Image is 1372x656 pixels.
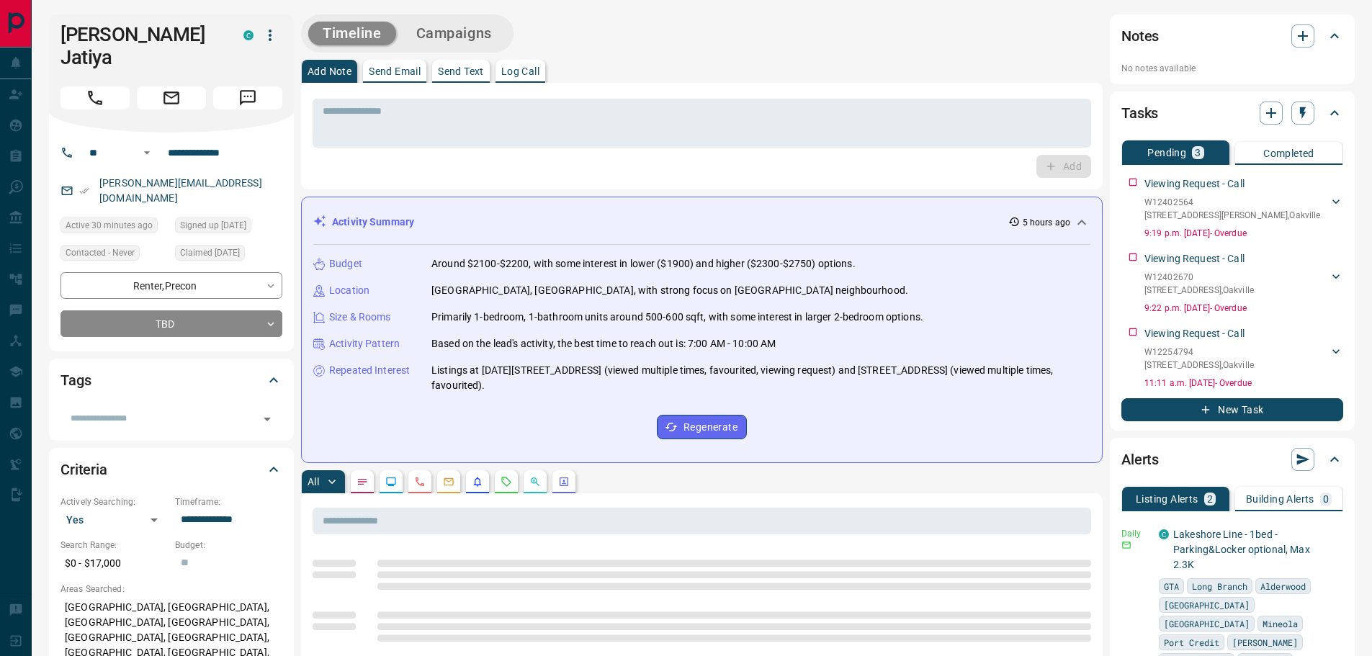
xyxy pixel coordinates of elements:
[1144,326,1245,341] p: Viewing Request - Call
[60,23,222,69] h1: [PERSON_NAME] Jatiya
[1195,148,1201,158] p: 3
[1121,540,1131,550] svg: Email
[402,22,506,45] button: Campaigns
[329,256,362,271] p: Budget
[308,66,351,76] p: Add Note
[329,283,369,298] p: Location
[60,583,282,596] p: Areas Searched:
[1144,343,1343,374] div: W12254794[STREET_ADDRESS],Oakville
[60,539,168,552] p: Search Range:
[1121,442,1343,477] div: Alerts
[1144,302,1343,315] p: 9:22 p.m. [DATE] - Overdue
[1121,527,1150,540] p: Daily
[501,476,512,487] svg: Requests
[60,495,168,508] p: Actively Searching:
[99,177,262,204] a: [PERSON_NAME][EMAIL_ADDRESS][DOMAIN_NAME]
[1173,529,1310,570] a: Lakeshore Line - 1bed - Parking&Locker optional, Max 2.3K
[1144,196,1320,209] p: W12402564
[431,283,908,298] p: [GEOGRAPHIC_DATA], [GEOGRAPHIC_DATA], with strong focus on [GEOGRAPHIC_DATA] neighbourhood.
[1121,102,1158,125] h2: Tasks
[357,476,368,487] svg: Notes
[431,310,923,325] p: Primarily 1-bedroom, 1-bathroom units around 500-600 sqft, with some interest in larger 2-bedroom...
[1121,62,1343,75] p: No notes available
[1232,635,1298,650] span: [PERSON_NAME]
[431,256,856,271] p: Around $2100-$2200, with some interest in lower ($1900) and higher ($2300-$2750) options.
[369,66,421,76] p: Send Email
[1164,635,1219,650] span: Port Credit
[308,22,396,45] button: Timeline
[385,476,397,487] svg: Lead Browsing Activity
[332,215,414,230] p: Activity Summary
[175,495,282,508] p: Timeframe:
[1144,209,1320,222] p: [STREET_ADDRESS][PERSON_NAME] , Oakville
[1121,24,1159,48] h2: Notes
[1121,96,1343,130] div: Tasks
[1159,529,1169,539] div: condos.ca
[257,409,277,429] button: Open
[1144,271,1254,284] p: W12402670
[1144,284,1254,297] p: [STREET_ADDRESS] , Oakville
[60,363,282,397] div: Tags
[243,30,254,40] div: condos.ca
[414,476,426,487] svg: Calls
[1144,251,1245,266] p: Viewing Request - Call
[1144,377,1343,390] p: 11:11 a.m. [DATE] - Overdue
[1121,19,1343,53] div: Notes
[180,246,240,260] span: Claimed [DATE]
[1136,494,1198,504] p: Listing Alerts
[175,245,282,265] div: Fri Aug 29 2025
[1263,148,1314,158] p: Completed
[60,552,168,575] p: $0 - $17,000
[1121,448,1159,471] h2: Alerts
[60,217,168,238] div: Mon Sep 15 2025
[60,310,282,337] div: TBD
[329,310,391,325] p: Size & Rooms
[1023,216,1070,229] p: 5 hours ago
[180,218,246,233] span: Signed up [DATE]
[60,458,107,481] h2: Criteria
[1144,227,1343,240] p: 9:19 p.m. [DATE] - Overdue
[79,186,89,196] svg: Email Verified
[308,477,319,487] p: All
[1192,579,1247,593] span: Long Branch
[1246,494,1314,504] p: Building Alerts
[1263,616,1298,631] span: Mineola
[175,539,282,552] p: Budget:
[501,66,539,76] p: Log Call
[60,452,282,487] div: Criteria
[529,476,541,487] svg: Opportunities
[1164,579,1179,593] span: GTA
[1121,398,1343,421] button: New Task
[558,476,570,487] svg: Agent Actions
[438,66,484,76] p: Send Text
[1207,494,1213,504] p: 2
[329,336,400,351] p: Activity Pattern
[138,144,156,161] button: Open
[60,508,168,531] div: Yes
[213,86,282,109] span: Message
[137,86,206,109] span: Email
[329,363,410,378] p: Repeated Interest
[1144,346,1254,359] p: W12254794
[60,369,91,392] h2: Tags
[1144,268,1343,300] div: W12402670[STREET_ADDRESS],Oakville
[1164,616,1250,631] span: [GEOGRAPHIC_DATA]
[175,217,282,238] div: Wed Jun 20 2018
[657,415,747,439] button: Regenerate
[1144,193,1343,225] div: W12402564[STREET_ADDRESS][PERSON_NAME],Oakville
[472,476,483,487] svg: Listing Alerts
[1147,148,1186,158] p: Pending
[313,209,1090,235] div: Activity Summary5 hours ago
[1144,359,1254,372] p: [STREET_ADDRESS] , Oakville
[60,272,282,299] div: Renter , Precon
[66,218,153,233] span: Active 30 minutes ago
[1260,579,1306,593] span: Alderwood
[1144,176,1245,192] p: Viewing Request - Call
[1323,494,1329,504] p: 0
[431,336,776,351] p: Based on the lead's activity, the best time to reach out is: 7:00 AM - 10:00 AM
[431,363,1090,393] p: Listings at [DATE][STREET_ADDRESS] (viewed multiple times, favourited, viewing request) and [STRE...
[60,86,130,109] span: Call
[66,246,135,260] span: Contacted - Never
[443,476,454,487] svg: Emails
[1164,598,1250,612] span: [GEOGRAPHIC_DATA]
